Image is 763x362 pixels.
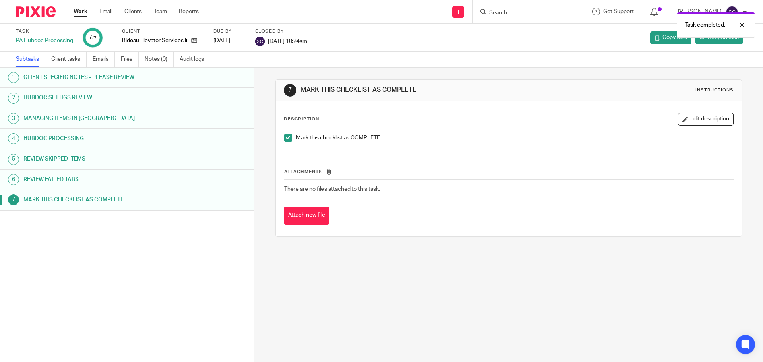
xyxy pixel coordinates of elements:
a: Team [154,8,167,15]
a: Emails [93,52,115,67]
a: Notes (0) [145,52,174,67]
h1: REVIEW SKIPPED ITEMS [23,153,172,165]
a: Reports [179,8,199,15]
p: Description [284,116,319,122]
h1: MARK THIS CHECKLIST AS COMPLETE [23,194,172,206]
h1: HUBDOC SETTIGS REVIEW [23,92,172,104]
button: Attach new file [284,207,329,225]
div: 4 [8,133,19,144]
span: [DATE] 10:24am [268,38,307,44]
h1: MARK THIS CHECKLIST AS COMPLETE [301,86,526,94]
a: Email [99,8,112,15]
div: 2 [8,93,19,104]
div: 7 [284,84,296,97]
a: Files [121,52,139,67]
img: Pixie [16,6,56,17]
span: There are no files attached to this task. [284,186,380,192]
img: svg%3E [726,6,738,18]
div: 1 [8,72,19,83]
div: 5 [8,154,19,165]
a: Clients [124,8,142,15]
a: Work [74,8,87,15]
h1: CLIENT SPECIFIC NOTES - PLEASE REVIEW [23,72,172,83]
a: Audit logs [180,52,210,67]
h1: REVIEW FAILED TABS [23,174,172,186]
label: Due by [213,28,245,35]
label: Client [122,28,203,35]
label: Task [16,28,73,35]
div: [DATE] [213,37,245,45]
div: 6 [8,174,19,185]
div: 7 [89,33,97,42]
h1: MANAGING ITEMS IN [GEOGRAPHIC_DATA] [23,112,172,124]
div: Instructions [695,87,734,93]
p: Mark this checklist as COMPLETE [296,134,733,142]
div: PA Hubdoc Processing [16,37,73,45]
button: Edit description [678,113,734,126]
p: Task completed. [685,21,725,29]
small: /7 [92,36,97,40]
a: Subtasks [16,52,45,67]
h1: HUBDOC PROCESSING [23,133,172,145]
p: Rideau Elevator Services Inc. [122,37,187,45]
label: Closed by [255,28,307,35]
img: svg%3E [255,37,265,46]
div: 7 [8,194,19,205]
span: Attachments [284,170,322,174]
div: 3 [8,113,19,124]
a: Client tasks [51,52,87,67]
